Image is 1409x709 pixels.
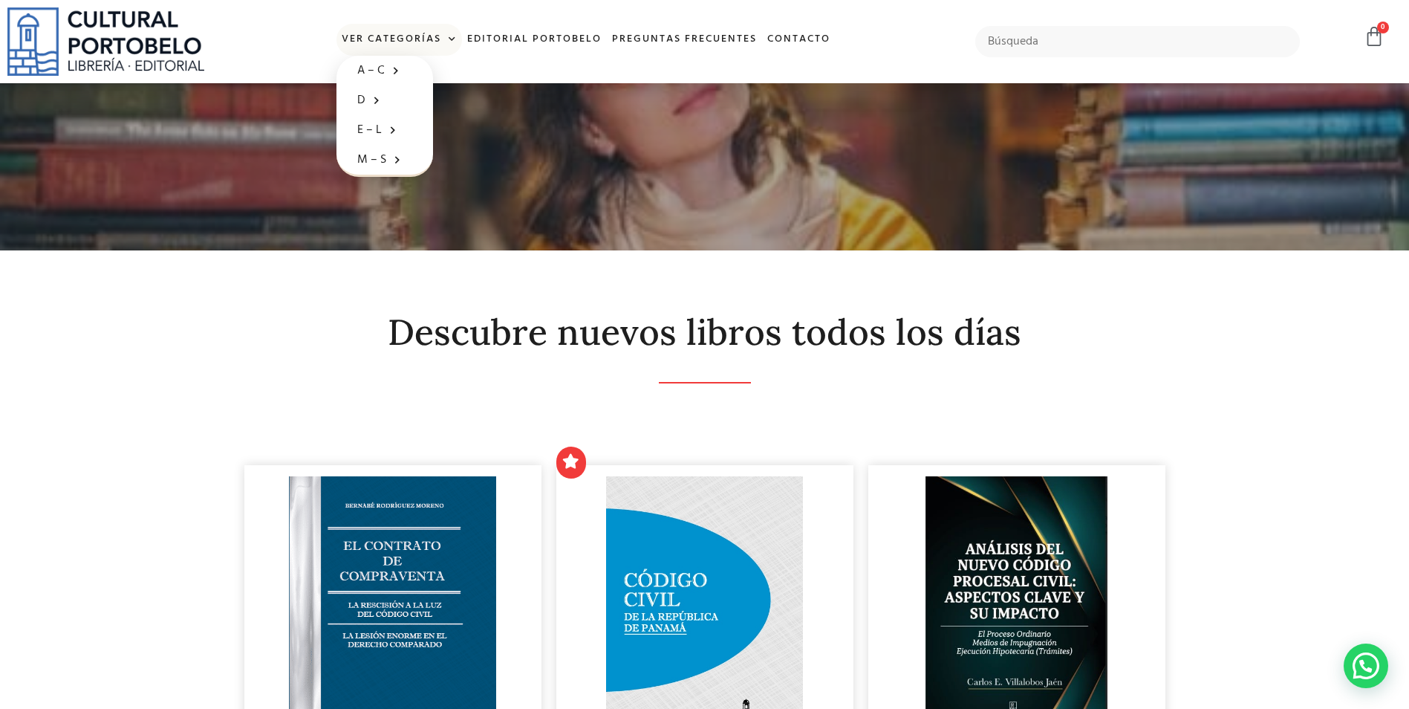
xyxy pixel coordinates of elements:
[1344,644,1388,688] div: WhatsApp contact
[244,313,1165,352] h2: Descubre nuevos libros todos los días
[462,24,607,56] a: Editorial Portobelo
[975,26,1300,57] input: Búsqueda
[336,56,433,85] a: A – C
[336,24,462,56] a: Ver Categorías
[762,24,836,56] a: Contacto
[1364,26,1384,48] a: 0
[336,85,433,115] a: D
[607,24,762,56] a: Preguntas frecuentes
[1377,22,1389,33] span: 0
[336,56,433,177] ul: Ver Categorías
[336,145,433,175] a: M – S
[336,115,433,145] a: E – L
